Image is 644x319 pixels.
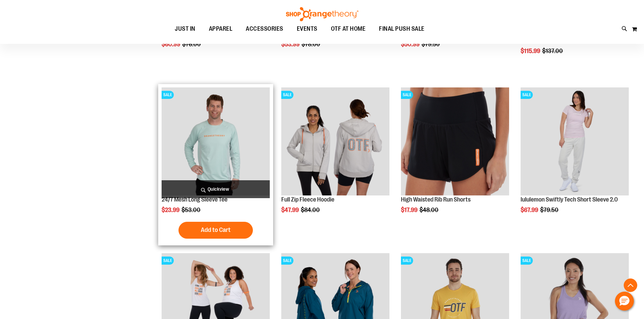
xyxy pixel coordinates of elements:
a: EVENTS [290,21,324,37]
a: APPAREL [202,21,239,37]
a: FINAL PUSH SALE [372,21,431,36]
span: SALE [281,91,293,99]
span: $137.00 [542,48,564,54]
span: $115.99 [521,48,541,54]
a: Main Image of 1457095SALE [162,87,270,196]
span: $76.00 [182,41,202,48]
span: JUST IN [175,21,195,36]
span: SALE [521,91,533,99]
span: $79.50 [422,41,441,48]
img: Shop Orangetheory [285,7,359,21]
span: $48.00 [420,207,439,213]
span: $60.99 [162,41,181,48]
span: SALE [521,257,533,265]
span: SALE [162,91,174,99]
span: $79.50 [540,207,559,213]
div: product [517,84,632,231]
img: Main Image of 1457095 [162,87,270,195]
button: Hello, have a question? Let’s chat. [615,292,634,311]
span: $53.00 [182,207,201,213]
span: Add to Cart [201,226,231,234]
span: $84.00 [301,207,321,213]
span: EVENTS [297,21,317,36]
span: $78.00 [302,41,321,48]
span: OTF AT HOME [331,21,366,36]
span: $50.99 [401,41,421,48]
a: JUST IN [168,21,202,37]
span: $23.99 [162,207,181,213]
a: ACCESSORIES [239,21,290,37]
span: $67.99 [521,207,539,213]
span: $47.99 [281,207,300,213]
img: Main Image of 1457091 [281,87,389,195]
img: High Waisted Rib Run Shorts [401,87,509,195]
a: Main Image of 1457091SALE [281,87,389,196]
button: Add to Cart [178,222,253,239]
a: Full Zip Fleece Hoodie [281,196,334,203]
span: SALE [281,257,293,265]
a: OTF AT HOME [324,21,373,37]
span: $17.99 [401,207,419,213]
div: product [398,84,512,231]
span: ACCESSORIES [246,21,283,36]
a: High Waisted Rib Run ShortsSALE [401,87,509,196]
a: Quickview [162,180,270,198]
a: lululemon Swiftly Tech Short Sleeve 2.0SALE [521,87,629,196]
button: Back To Top [624,278,637,292]
a: 24/7 Mesh Long Sleeve Tee [162,196,228,203]
span: APPAREL [209,21,233,36]
span: FINAL PUSH SALE [379,21,425,36]
a: High Waisted Rib Run Shorts [401,196,471,203]
img: lululemon Swiftly Tech Short Sleeve 2.0 [521,87,629,195]
span: SALE [401,91,413,99]
div: product [158,84,273,245]
div: product [278,84,393,231]
span: SALE [162,257,174,265]
span: $53.99 [281,41,301,48]
a: lululemon Swiftly Tech Short Sleeve 2.0 [521,196,618,203]
span: SALE [401,257,413,265]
